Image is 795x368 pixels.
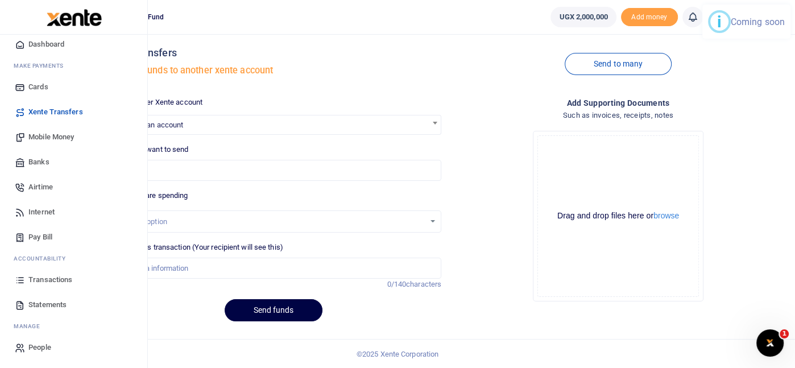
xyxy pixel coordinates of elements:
li: Toup your wallet [621,8,678,27]
a: People [9,335,138,360]
h4: Xente transfers [106,47,441,59]
div: Coming soon [731,16,785,27]
a: Transactions [9,267,138,292]
input: Enter extra information [106,258,441,279]
a: Dashboard [9,32,138,57]
span: Pay Bill [28,231,52,243]
span: UGX 2,000,000 [559,11,607,23]
a: Add money [621,12,678,20]
h4: Add supporting Documents [450,97,786,109]
span: Mobile Money [28,131,74,143]
span: ake Payments [19,61,64,70]
span: Statements [28,299,67,311]
input: UGX [106,160,441,181]
div: Drag and drop files here or [538,210,698,221]
h5: Transfer funds to another xente account [106,65,441,76]
span: Search for an account [106,115,441,135]
a: Cards [9,75,138,100]
a: Xente Transfers [9,100,138,125]
img: logo-large [47,9,102,26]
span: Search for an account [106,115,441,133]
span: Banks [28,156,49,168]
span: countability [22,254,65,263]
div: File Uploader [533,131,703,301]
span: characters [406,280,441,288]
button: browse [653,212,679,220]
div: Select an option [114,216,425,228]
h4: Such as invoices, receipts, notes [450,109,786,122]
a: Send to many [565,53,672,75]
a: Airtime [9,175,138,200]
a: Mobile Money [9,125,138,150]
span: 1 [780,329,789,338]
label: Memo for this transaction (Your recipient will see this) [106,242,283,253]
li: Wallet ballance [546,7,620,27]
a: Internet [9,200,138,225]
span: 0/140 [387,280,407,288]
a: Banks [9,150,138,175]
div: i [717,13,722,31]
label: Select another Xente account [106,97,202,108]
span: Cards [28,81,48,93]
span: Internet [28,206,55,218]
span: Add money [621,8,678,27]
a: Statements [9,292,138,317]
span: Dashboard [28,39,64,50]
span: People [28,342,51,353]
span: Airtime [28,181,53,193]
span: Xente Transfers [28,106,83,118]
a: logo-small logo-large logo-large [45,13,102,21]
li: M [9,57,138,75]
li: M [9,317,138,335]
iframe: Intercom live chat [756,329,784,357]
a: Pay Bill [9,225,138,250]
span: Transactions [28,274,72,286]
a: UGX 2,000,000 [550,7,616,27]
span: anage [19,322,40,330]
button: Send funds [225,299,322,321]
li: Ac [9,250,138,267]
